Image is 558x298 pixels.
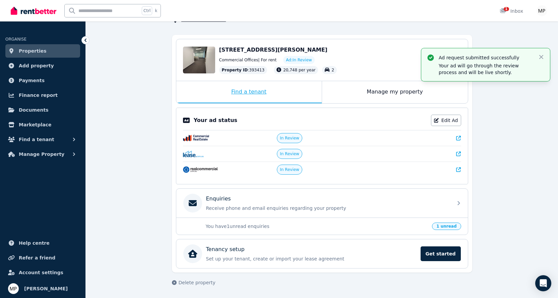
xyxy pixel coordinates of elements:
a: Account settings [5,266,80,279]
span: In Review [280,151,299,157]
span: In Review [280,135,299,141]
span: 2 [331,68,334,72]
span: Find a tenant [19,135,54,143]
a: Properties [5,44,80,58]
span: Documents [19,106,49,114]
img: Lease.com.au [183,151,204,157]
span: Account settings [19,269,63,277]
button: Find a tenant [5,133,80,146]
p: Ad request submitted successfully [439,54,533,61]
span: Finance report [19,91,58,99]
span: Payments [19,76,45,84]
span: [PERSON_NAME] [24,285,68,293]
div: : 393413 [219,66,267,74]
a: Edit Ad [431,115,461,126]
span: In Review [280,167,299,172]
span: Commercial Offices | For rent [219,57,277,63]
a: Refer a friend [5,251,80,264]
span: 1 unread [432,223,461,230]
span: [STREET_ADDRESS][PERSON_NAME] [219,47,327,53]
img: Mayur Panchal [8,283,19,294]
button: Manage Property [5,147,80,161]
span: Add property [19,62,54,70]
span: Refer a friend [19,254,55,262]
p: Set up your tenant, create or import your lease agreement [206,255,417,262]
span: Help centre [19,239,50,247]
p: You have 1 unread enquiries [206,223,428,230]
p: Your ad status [194,116,237,124]
span: ORGANISE [5,37,26,42]
a: EnquiriesReceive phone and email enquiries regarding your property [176,189,468,218]
span: Property ID [222,67,248,73]
a: Payments [5,74,80,87]
a: Tenancy setupSet up your tenant, create or import your lease agreementGet started [176,239,468,268]
a: Finance report [5,88,80,102]
span: Ad: In Review [286,57,312,63]
span: Get started [421,246,461,261]
a: Documents [5,103,80,117]
p: Enquiries [206,195,231,203]
span: Delete property [179,279,215,286]
button: Delete property [172,279,215,286]
span: 1 [504,7,509,11]
p: Your ad will go through the review process and will be live shortly. [439,62,533,76]
p: Receive phone and email enquiries regarding your property [206,205,449,212]
p: Tenancy setup [206,245,245,253]
img: RentBetter [11,6,56,16]
span: Ctrl [142,6,152,15]
img: Mayur Panchal [537,5,547,16]
span: k [155,8,157,13]
a: Add property [5,59,80,72]
img: CommercialRealEstate.com.au [183,135,209,141]
a: Marketplace [5,118,80,131]
div: Inbox [500,8,523,14]
span: Manage Property [19,150,64,158]
span: 20,748 per year [283,68,315,72]
a: Help centre [5,236,80,250]
div: Manage my property [322,81,468,103]
img: RealCommercial.com.au [183,166,218,173]
div: Open Intercom Messenger [535,275,551,291]
div: Find a tenant [176,81,322,103]
span: Properties [19,47,47,55]
span: Marketplace [19,121,51,129]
